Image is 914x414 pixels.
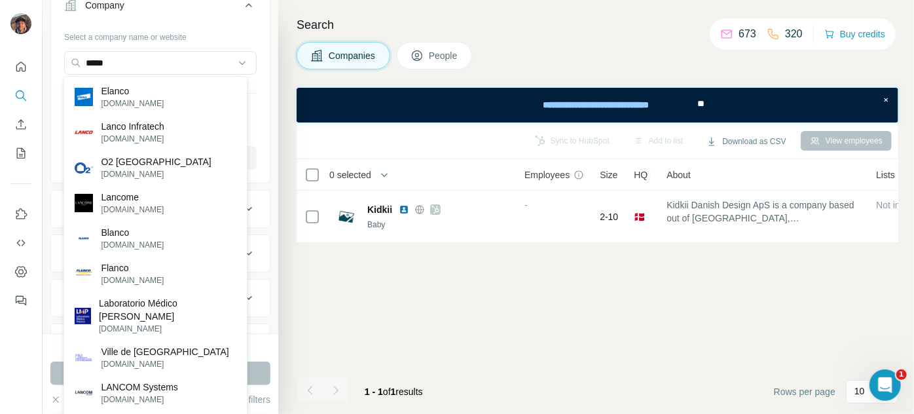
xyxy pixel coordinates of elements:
[600,210,618,223] span: 2-10
[101,98,164,109] p: [DOMAIN_NAME]
[634,210,645,223] span: 🇩🇰
[667,198,860,225] span: Kidkii Danish Design ApS is a company based out of [GEOGRAPHIC_DATA], [GEOGRAPHIC_DATA], [GEOGRAP...
[101,204,164,216] p: [DOMAIN_NAME]
[75,123,93,141] img: Lanco Infratech
[383,386,391,397] span: of
[99,323,236,335] p: [DOMAIN_NAME]
[10,141,31,165] button: My lists
[101,226,164,239] p: Blanco
[365,386,383,397] span: 1 - 1
[391,386,396,397] span: 1
[869,369,901,401] iframe: Intercom live chat
[101,345,228,358] p: Ville de [GEOGRAPHIC_DATA]
[101,168,211,180] p: [DOMAIN_NAME]
[10,202,31,226] button: Use Surfe on LinkedIn
[365,386,423,397] span: results
[10,260,31,284] button: Dashboard
[101,120,164,133] p: Lanco Infratech
[10,113,31,136] button: Enrich CSV
[101,394,177,405] p: [DOMAIN_NAME]
[896,369,907,380] span: 1
[64,26,257,43] div: Select a company name or website
[785,26,803,42] p: 320
[524,168,570,181] span: Employees
[101,191,164,204] p: Lancome
[739,26,756,42] p: 673
[854,385,865,398] p: 10
[75,229,93,248] img: Blanco
[10,84,31,107] button: Search
[367,203,392,216] span: Kidkii
[824,25,885,43] button: Buy credits
[429,49,459,62] span: People
[75,162,93,174] img: O2 Boulogne Billancourt
[75,265,93,283] img: Flanco
[51,327,270,358] button: Employees (size)
[101,261,164,274] p: Flanco
[10,231,31,255] button: Use Surfe API
[101,155,211,168] p: O2 [GEOGRAPHIC_DATA]
[329,168,371,181] span: 0 selected
[297,88,898,122] iframe: Banner
[650,210,651,223] span: [GEOGRAPHIC_DATA], [GEOGRAPHIC_DATA]
[101,358,228,370] p: [DOMAIN_NAME]
[101,85,164,98] p: Elanco
[524,200,528,210] span: -
[697,132,795,151] button: Download as CSV
[876,168,895,181] span: Lists
[101,133,164,145] p: [DOMAIN_NAME]
[600,168,617,181] span: Size
[75,384,93,402] img: LANCOM Systems
[336,206,357,227] img: Logo of Kidkii
[99,297,236,323] p: Laboratorio Médico [PERSON_NAME]
[10,289,31,312] button: Feedback
[329,49,376,62] span: Companies
[101,239,164,251] p: [DOMAIN_NAME]
[101,381,177,394] p: LANCOM Systems
[50,393,88,406] button: Clear
[774,385,835,398] span: Rows per page
[297,16,898,34] h4: Search
[10,13,31,34] img: Avatar
[75,88,93,106] img: Elanco
[101,274,164,286] p: [DOMAIN_NAME]
[75,348,93,367] img: Ville de Boulogne-Billancourt
[75,194,93,212] img: Lancome
[367,219,509,231] div: Baby
[51,193,270,225] button: Industry
[634,168,682,181] span: HQ location
[75,308,91,324] img: Laboratorio Médico Polanco
[51,282,270,314] button: Annual revenue ($)
[10,55,31,79] button: Quick start
[667,168,691,181] span: About
[399,204,409,215] img: LinkedIn logo
[51,238,270,269] button: HQ location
